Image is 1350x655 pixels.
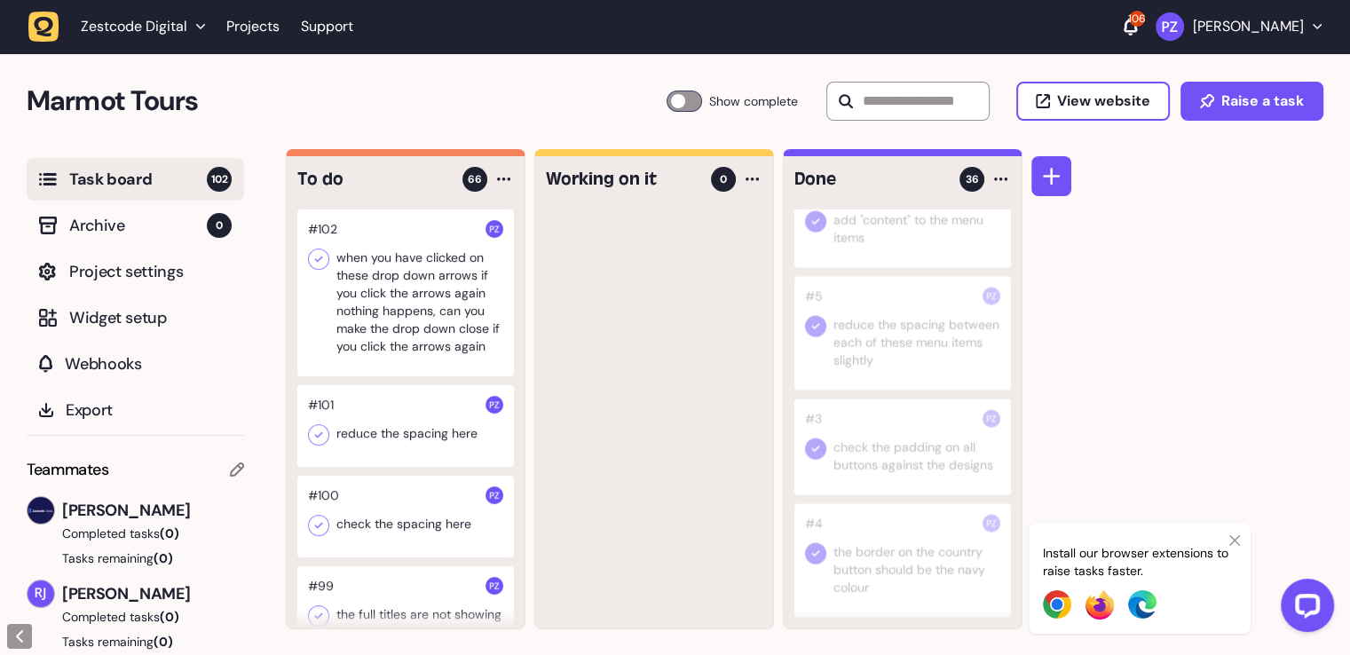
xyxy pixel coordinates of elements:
button: Zestcode Digital [28,11,216,43]
button: Raise a task [1180,82,1323,121]
span: 0 [720,171,727,187]
img: Firefox Extension [1086,590,1114,619]
p: Install our browser extensions to raise tasks faster. [1043,544,1236,580]
button: Project settings [27,250,244,293]
img: Paris Zisis [486,486,503,504]
img: Paris Zisis [983,410,1000,428]
h4: To do [297,167,450,192]
button: Tasks remaining(0) [27,549,244,567]
button: [PERSON_NAME] [1156,12,1322,41]
span: (0) [154,634,173,650]
button: Export [27,389,244,431]
span: Webhooks [65,351,232,376]
span: (0) [154,550,173,566]
button: Completed tasks(0) [27,525,230,542]
p: [PERSON_NAME] [1193,18,1304,36]
span: (0) [160,609,179,625]
button: Widget setup [27,296,244,339]
span: Teammates [27,457,109,482]
div: 106 [1129,11,1145,27]
span: [PERSON_NAME] [62,498,244,523]
h2: Marmot Tours [27,80,667,122]
span: 102 [207,167,232,192]
iframe: LiveChat chat widget [1267,572,1341,646]
span: Archive [69,213,207,238]
img: Edge Extension [1128,590,1157,619]
img: Paris Zisis [486,577,503,595]
button: Archive0 [27,204,244,247]
span: Export [66,398,232,422]
img: Paris Zisis [983,515,1000,533]
a: Projects [226,11,280,43]
span: [PERSON_NAME] [62,581,244,606]
span: Raise a task [1221,94,1304,108]
button: Tasks remaining(0) [27,633,244,651]
span: View website [1057,94,1150,108]
span: Project settings [69,259,232,284]
a: Support [301,18,353,36]
img: Paris Zisis [1156,12,1184,41]
span: Widget setup [69,305,232,330]
button: Webhooks [27,343,244,385]
span: 66 [468,171,482,187]
img: Paris Zisis [486,220,503,238]
h4: Done [794,167,947,192]
span: 0 [207,213,232,238]
img: Paris Zisis [486,396,503,414]
button: View website [1016,82,1170,121]
span: Zestcode Digital [81,18,187,36]
span: Show complete [709,91,798,112]
img: Harry Robinson [28,497,54,524]
img: Riki-leigh Jones [28,580,54,607]
span: (0) [160,525,179,541]
img: Paris Zisis [983,288,1000,305]
h4: Working on it [546,167,699,192]
img: Chrome Extension [1043,590,1071,619]
button: Completed tasks(0) [27,608,230,626]
span: 36 [966,171,979,187]
span: Task board [69,167,207,192]
button: Task board102 [27,158,244,201]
